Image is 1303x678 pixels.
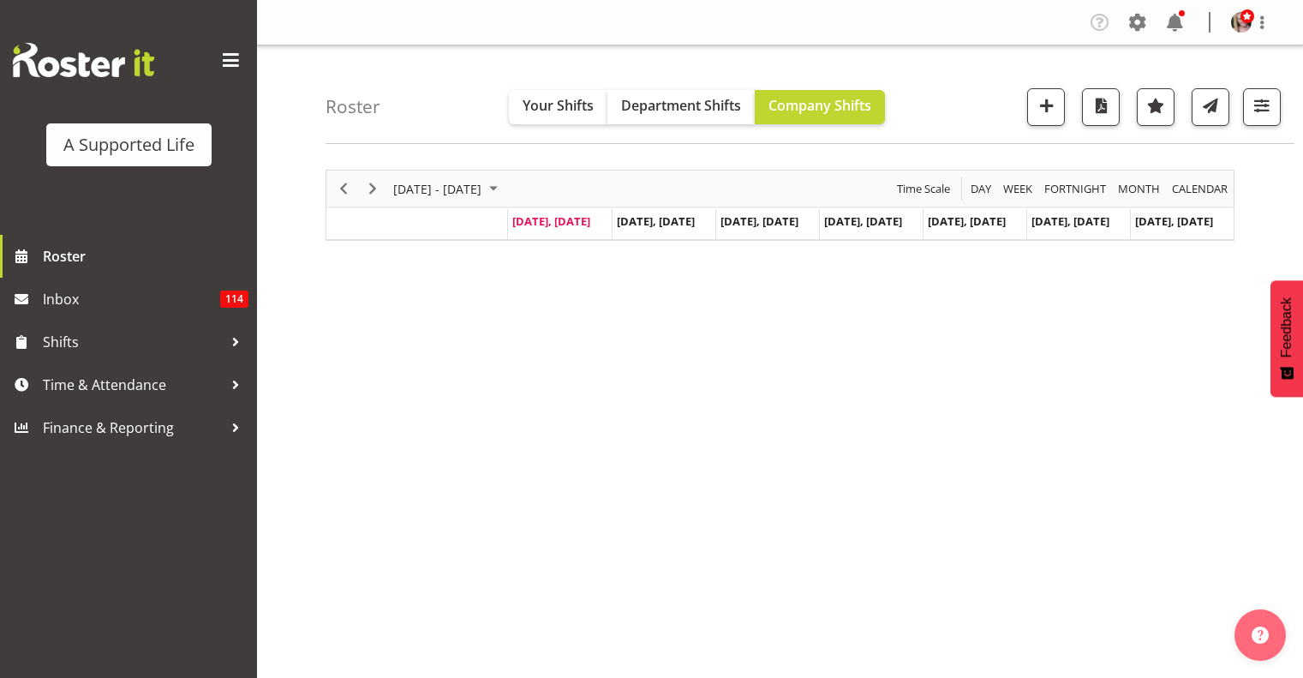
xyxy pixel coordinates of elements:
[43,286,220,312] span: Inbox
[509,90,607,124] button: Your Shifts
[43,243,248,269] span: Roster
[63,132,194,158] div: A Supported Life
[43,329,223,355] span: Shifts
[1137,88,1174,126] button: Highlight an important date within the roster.
[326,97,380,117] h4: Roster
[755,90,885,124] button: Company Shifts
[43,415,223,441] span: Finance & Reporting
[1192,88,1229,126] button: Send a list of all shifts for the selected filtered period to all rostered employees.
[1252,627,1269,644] img: help-xxl-2.png
[220,291,248,308] span: 114
[43,372,223,398] span: Time & Attendance
[1279,297,1294,357] span: Feedback
[621,96,741,115] span: Department Shifts
[1243,88,1281,126] button: Filter Shifts
[1270,280,1303,397] button: Feedback - Show survey
[768,96,871,115] span: Company Shifts
[523,96,594,115] span: Your Shifts
[1231,12,1252,33] img: lisa-brown-bayliss21db486c786bd7d3a44459f1d2b6f937.png
[1027,88,1065,126] button: Add a new shift
[13,43,154,77] img: Rosterit website logo
[607,90,755,124] button: Department Shifts
[1082,88,1120,126] button: Download a PDF of the roster according to the set date range.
